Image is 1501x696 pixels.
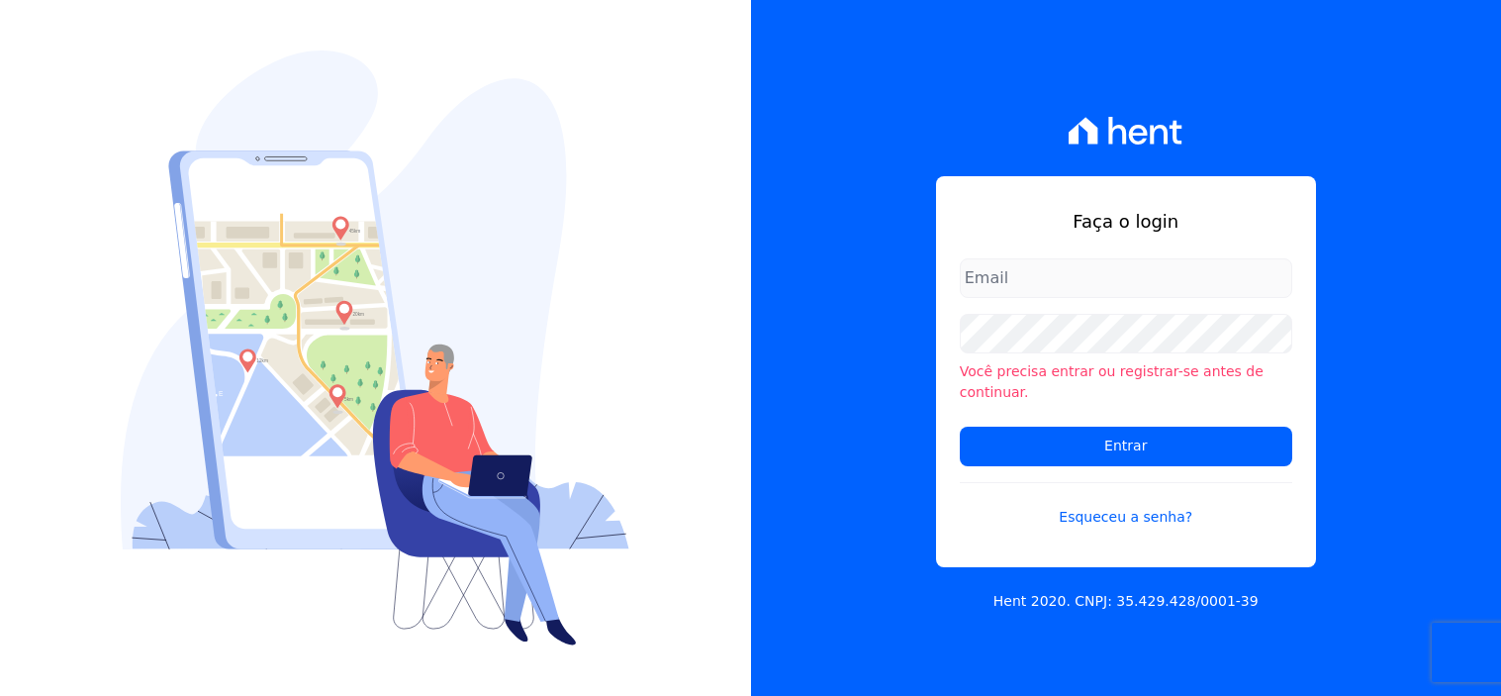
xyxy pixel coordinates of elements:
img: Login [121,50,629,646]
p: Hent 2020. CNPJ: 35.429.428/0001-39 [993,591,1259,612]
input: Entrar [960,427,1292,466]
h1: Faça o login [960,208,1292,235]
input: Email [960,258,1292,298]
li: Você precisa entrar ou registrar-se antes de continuar. [960,361,1292,403]
a: Esqueceu a senha? [960,482,1292,528]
